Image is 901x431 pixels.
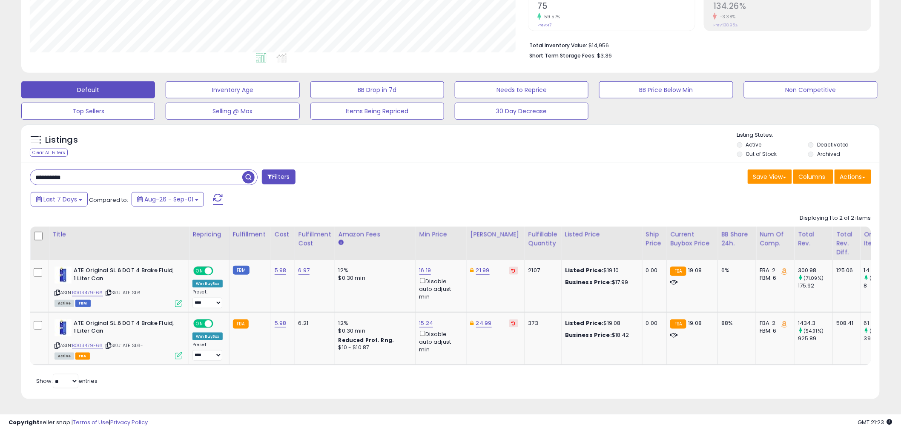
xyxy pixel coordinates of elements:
[275,319,287,328] a: 5.98
[9,419,148,427] div: seller snap | |
[528,319,555,327] div: 373
[864,282,898,290] div: 8
[760,274,788,282] div: FBM: 6
[110,418,148,426] a: Privacy Policy
[55,319,72,336] img: 41nxueQXSgL._SL40_.jpg
[455,81,588,98] button: Needs to Reprice
[298,230,331,248] div: Fulfillment Cost
[599,81,733,98] button: BB Price Below Min
[31,192,88,207] button: Last 7 Days
[689,319,702,327] span: 19.08
[717,14,736,20] small: -3.38%
[45,134,78,146] h5: Listings
[817,150,840,158] label: Archived
[864,335,898,342] div: 39
[339,267,409,274] div: 12%
[799,172,826,181] span: Columns
[646,319,660,327] div: 0.00
[760,230,791,248] div: Num of Comp.
[793,170,833,184] button: Columns
[419,329,460,353] div: Disable auto adjust min
[869,328,890,334] small: (56.41%)
[864,319,898,327] div: 61
[55,267,72,284] img: 41nxueQXSgL._SL40_.jpg
[55,353,74,360] span: All listings currently available for purchase on Amazon
[835,170,871,184] button: Actions
[339,344,409,351] div: $10 - $10.87
[233,319,249,329] small: FBA
[194,320,205,327] span: ON
[212,267,226,275] span: OFF
[737,131,880,139] p: Listing States:
[419,230,463,239] div: Min Price
[670,319,686,329] small: FBA
[529,42,587,49] b: Total Inventory Value:
[21,81,155,98] button: Default
[646,267,660,274] div: 0.00
[836,319,854,327] div: 508.41
[75,353,90,360] span: FBA
[339,274,409,282] div: $0.30 min
[537,23,551,28] small: Prev: 47
[233,266,250,275] small: FBM
[74,319,177,337] b: ATE Original SL.6 DOT 4 Brake Fluid, 1 Liter Can
[565,266,604,274] b: Listed Price:
[43,195,77,204] span: Last 7 Days
[192,342,223,361] div: Preset:
[75,300,91,307] span: FBM
[836,267,854,274] div: 125.06
[192,280,223,287] div: Win BuyBox
[541,14,560,20] small: 59.57%
[721,319,749,327] div: 88%
[339,239,344,247] small: Amazon Fees.
[21,103,155,120] button: Top Sellers
[798,319,832,327] div: 1434.3
[55,300,74,307] span: All listings currently available for purchase on Amazon
[713,1,871,13] h2: 134.26%
[192,230,226,239] div: Repricing
[233,230,267,239] div: Fulfillment
[565,278,612,286] b: Business Price:
[72,342,103,349] a: B003479F66
[104,342,143,349] span: | SKU: ATE SL6-
[713,23,737,28] small: Prev: 138.95%
[166,81,299,98] button: Inventory Age
[800,214,871,222] div: Displaying 1 to 2 of 2 items
[529,40,865,50] li: $14,956
[192,289,223,308] div: Preset:
[528,230,558,248] div: Fulfillable Quantity
[339,327,409,335] div: $0.30 min
[798,230,829,248] div: Total Rev.
[104,289,141,296] span: | SKU: ATE SL6
[760,327,788,335] div: FBM: 6
[721,267,749,274] div: 6%
[262,170,295,184] button: Filters
[73,418,109,426] a: Terms of Use
[670,267,686,276] small: FBA
[52,230,185,239] div: Title
[798,335,832,342] div: 925.89
[55,319,182,359] div: ASIN:
[798,267,832,274] div: 300.98
[565,331,636,339] div: $18.42
[798,282,832,290] div: 175.92
[689,266,702,274] span: 19.08
[339,319,409,327] div: 12%
[74,267,177,284] b: ATE Original SL.6 DOT 4 Brake Fluid, 1 Liter Can
[565,319,636,327] div: $19.08
[275,230,291,239] div: Cost
[646,230,663,248] div: Ship Price
[476,319,492,328] a: 24.99
[471,230,521,239] div: [PERSON_NAME]
[212,320,226,327] span: OFF
[803,275,824,282] small: (71.09%)
[89,196,128,204] span: Compared to:
[864,230,895,248] div: Ordered Items
[194,267,205,275] span: ON
[529,52,596,59] b: Short Term Storage Fees:
[869,275,884,282] small: (75%)
[760,267,788,274] div: FBA: 2
[565,230,639,239] div: Listed Price
[803,328,824,334] small: (54.91%)
[670,230,714,248] div: Current Buybox Price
